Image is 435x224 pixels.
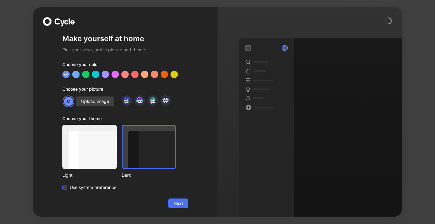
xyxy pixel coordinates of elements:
[63,96,74,107] div: M
[62,85,188,95] div: Choose your picture
[62,34,188,44] h1: Make yourself at home
[282,45,287,50] div: M
[123,96,131,104] img: avatar
[76,96,114,106] button: Upload image
[122,171,176,179] div: Dark
[62,46,188,53] h2: Pick your color, profile picture and theme
[70,184,116,191] span: Use system preference
[148,96,157,104] img: avatar
[161,96,170,104] img: avatar
[245,45,251,51] img: workspace-default-logo-wX5zAyuM.png
[62,171,117,179] div: Light
[168,198,188,208] button: Next
[174,200,183,207] span: Next
[81,98,109,105] span: Upload image
[135,96,144,104] img: avatar
[62,61,188,71] div: Choose your color
[62,115,176,125] div: Choose your theme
